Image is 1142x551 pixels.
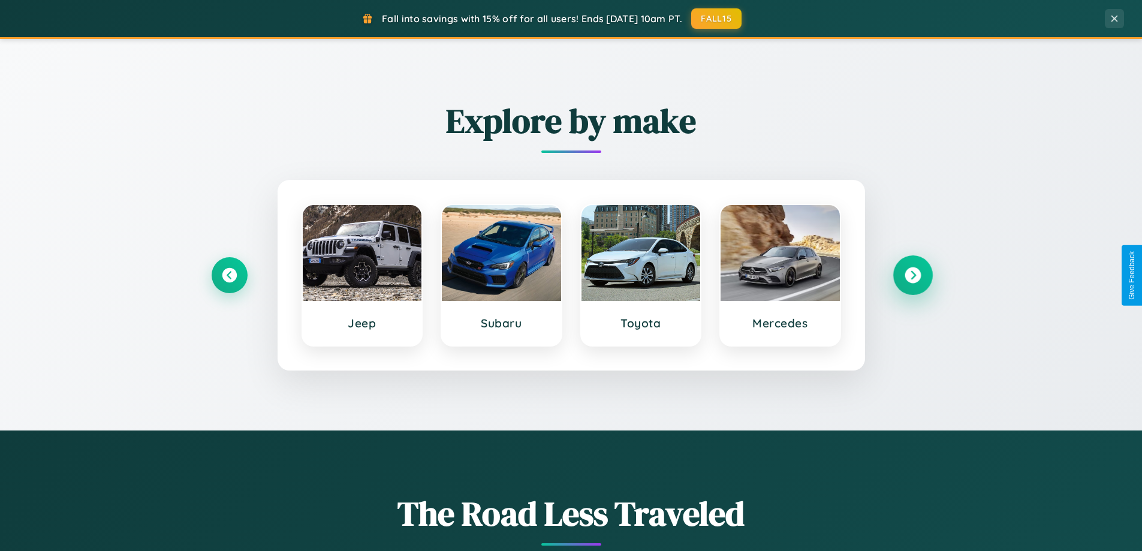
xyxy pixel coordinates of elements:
[1128,251,1136,300] div: Give Feedback
[315,316,410,330] h3: Jeep
[733,316,828,330] h3: Mercedes
[691,8,742,29] button: FALL15
[212,490,931,537] h1: The Road Less Traveled
[454,316,549,330] h3: Subaru
[382,13,682,25] span: Fall into savings with 15% off for all users! Ends [DATE] 10am PT.
[593,316,689,330] h3: Toyota
[212,98,931,144] h2: Explore by make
